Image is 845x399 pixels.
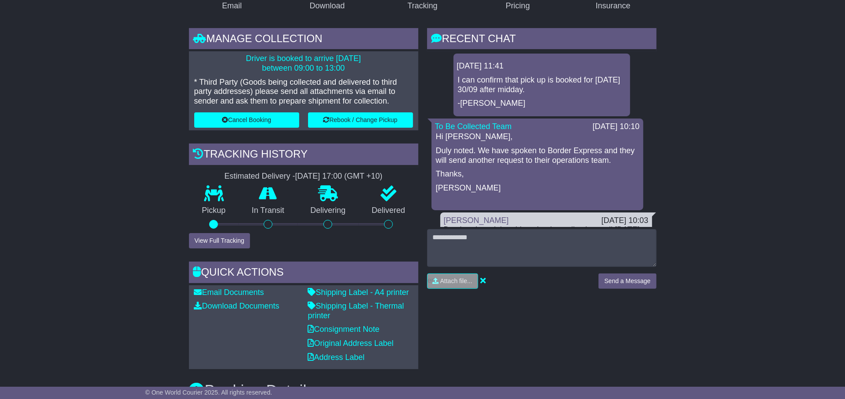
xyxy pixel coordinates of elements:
a: Original Address Label [308,339,394,348]
a: Consignment Note [308,325,380,334]
p: Delivered [359,206,418,216]
div: Tracking history [189,144,418,167]
button: Cancel Booking [194,112,299,128]
a: To Be Collected Team [435,122,512,131]
p: -[PERSON_NAME] [458,99,626,108]
p: Thanks, [436,169,639,179]
a: Download Documents [194,302,279,310]
p: Driver is booked to arrive [DATE] between 09:00 to 13:00 [194,54,413,73]
div: Estimated Delivery - [189,172,418,181]
button: Rebook / Change Pickup [308,112,413,128]
div: [DATE] 11:41 [457,61,627,71]
p: Pickup [189,206,239,216]
p: * Third Party (Goods being collected and delivered to third party addresses) please send all atta... [194,78,413,106]
div: [DATE] 10:03 [602,216,649,226]
a: Shipping Label - A4 printer [308,288,409,297]
a: Shipping Label - Thermal printer [308,302,404,320]
p: Hi [PERSON_NAME], [436,132,639,142]
span: © One World Courier 2025. All rights reserved. [145,389,272,396]
div: [DATE] 17:00 (GMT +10) [295,172,383,181]
p: In Transit [239,206,297,216]
div: Manage collection [189,28,418,52]
div: But then I won't be able to book a collection until [DATE], so no, it needs to be collected [DATE... [444,225,649,244]
p: Duly noted. We have spoken to Border Express and they will send another request to their operatio... [436,146,639,165]
p: [PERSON_NAME] [436,183,639,193]
button: Send a Message [598,273,656,289]
a: Address Label [308,353,365,362]
p: I can confirm that pick up is booked for [DATE] 30/09 after midday. [458,75,626,94]
a: [PERSON_NAME] [444,216,509,225]
button: View Full Tracking [189,233,250,248]
a: Email Documents [194,288,264,297]
p: Delivering [297,206,359,216]
div: [DATE] 10:10 [593,122,640,132]
div: Quick Actions [189,262,418,285]
div: RECENT CHAT [427,28,656,52]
